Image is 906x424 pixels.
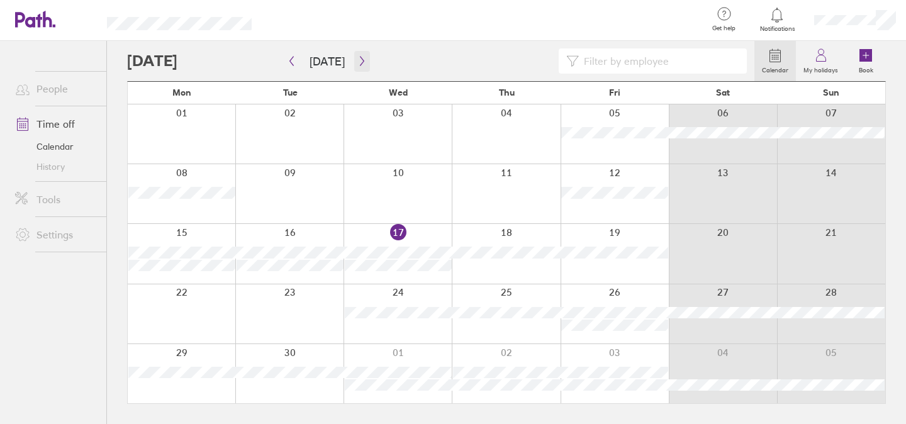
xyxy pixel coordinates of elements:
[754,63,796,74] label: Calendar
[609,87,620,98] span: Fri
[5,111,106,137] a: Time off
[757,6,798,33] a: Notifications
[716,87,730,98] span: Sat
[5,76,106,101] a: People
[796,63,846,74] label: My holidays
[389,87,408,98] span: Wed
[283,87,298,98] span: Tue
[299,51,355,72] button: [DATE]
[846,41,886,81] a: Book
[499,87,515,98] span: Thu
[754,41,796,81] a: Calendar
[5,137,106,157] a: Calendar
[703,25,744,32] span: Get help
[579,49,739,73] input: Filter by employee
[172,87,191,98] span: Mon
[5,222,106,247] a: Settings
[823,87,839,98] span: Sun
[5,157,106,177] a: History
[796,41,846,81] a: My holidays
[851,63,881,74] label: Book
[5,187,106,212] a: Tools
[757,25,798,33] span: Notifications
